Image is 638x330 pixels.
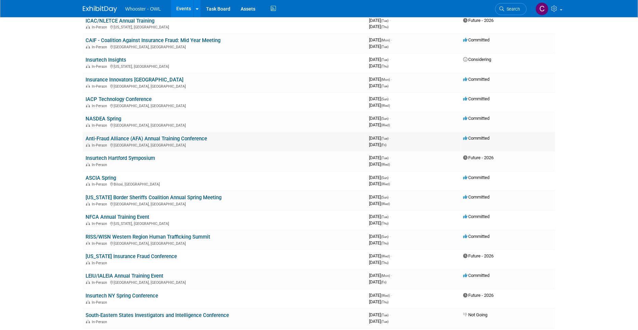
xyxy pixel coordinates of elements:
[125,6,161,12] span: Whooster - OWL
[83,6,117,13] img: ExhibitDay
[86,143,90,147] img: In-Person Event
[86,312,229,318] a: South-Eastern States Investigators and Intelligence Conference
[86,84,90,88] img: In-Person Event
[463,273,490,278] span: Committed
[369,175,391,180] span: [DATE]
[86,155,155,161] a: Insurtech Hartford Symposium
[369,63,388,68] span: [DATE]
[86,25,90,28] img: In-Person Event
[86,261,90,264] img: In-Person Event
[505,7,520,12] span: Search
[369,194,391,200] span: [DATE]
[381,195,388,199] span: (Sun)
[369,201,390,206] span: [DATE]
[381,300,388,304] span: (Thu)
[86,300,90,304] img: In-Person Event
[463,253,494,258] span: Future - 2026
[86,253,177,259] a: [US_STATE] Insurance Fraud Conference
[369,162,390,167] span: [DATE]
[92,45,109,49] span: In-Person
[463,214,490,219] span: Committed
[369,319,388,324] span: [DATE]
[381,45,388,49] span: (Tue)
[536,2,549,15] img: Clare Louise Southcombe
[381,19,388,23] span: (Tue)
[369,260,388,265] span: [DATE]
[369,234,391,239] span: [DATE]
[381,156,388,160] span: (Tue)
[92,163,109,167] span: In-Person
[391,273,392,278] span: -
[92,202,109,206] span: In-Person
[92,221,109,226] span: In-Person
[381,313,388,317] span: (Tue)
[86,220,363,226] div: [US_STATE], [GEOGRAPHIC_DATA]
[381,235,388,239] span: (Sun)
[86,280,90,284] img: In-Person Event
[86,104,90,107] img: In-Person Event
[381,104,390,107] span: (Wed)
[86,64,90,68] img: In-Person Event
[86,182,90,186] img: In-Person Event
[86,175,116,181] a: ASCIA Spring
[92,182,109,187] span: In-Person
[463,234,490,239] span: Committed
[86,142,363,148] div: [GEOGRAPHIC_DATA], [GEOGRAPHIC_DATA]
[369,181,390,186] span: [DATE]
[390,136,391,141] span: -
[381,123,390,127] span: (Wed)
[86,201,363,206] div: [GEOGRAPHIC_DATA], [GEOGRAPHIC_DATA]
[92,123,109,128] span: In-Person
[86,181,363,187] div: Biloxi, [GEOGRAPHIC_DATA]
[463,194,490,200] span: Committed
[390,116,391,121] span: -
[369,279,386,284] span: [DATE]
[86,240,363,246] div: [GEOGRAPHIC_DATA], [GEOGRAPHIC_DATA]
[369,136,391,141] span: [DATE]
[92,64,109,69] span: In-Person
[463,116,490,121] span: Committed
[381,97,388,101] span: (Sun)
[463,293,494,298] span: Future - 2026
[369,77,392,82] span: [DATE]
[86,293,158,299] a: Insurtech NY Spring Conference
[495,3,527,15] a: Search
[390,194,391,200] span: -
[86,83,363,89] div: [GEOGRAPHIC_DATA], [GEOGRAPHIC_DATA]
[390,57,391,62] span: -
[390,214,391,219] span: -
[92,241,109,246] span: In-Person
[92,280,109,285] span: In-Person
[381,25,388,29] span: (Thu)
[86,194,221,201] a: [US_STATE] Border Sheriffs Coalition Annual Spring Meeting
[381,58,388,62] span: (Tue)
[86,234,210,240] a: RISS/WISN Western Region Human Trafficking Summit
[369,142,386,147] span: [DATE]
[463,96,490,101] span: Committed
[381,64,388,68] span: (Thu)
[381,215,388,219] span: (Tue)
[369,155,391,160] span: [DATE]
[381,163,390,166] span: (Wed)
[86,18,154,24] a: ICAC/NLETCE Annual Training
[369,253,392,258] span: [DATE]
[463,312,488,317] span: Not Going
[391,253,392,258] span: -
[86,57,126,63] a: Insurtech Insights
[391,293,392,298] span: -
[381,274,390,278] span: (Mon)
[369,220,388,226] span: [DATE]
[390,312,391,317] span: -
[381,261,388,265] span: (Thu)
[369,293,392,298] span: [DATE]
[369,24,388,29] span: [DATE]
[369,57,391,62] span: [DATE]
[86,63,363,69] div: [US_STATE], [GEOGRAPHIC_DATA]
[463,18,494,23] span: Future - 2026
[86,45,90,48] img: In-Person Event
[369,240,388,245] span: [DATE]
[390,96,391,101] span: -
[369,103,390,108] span: [DATE]
[463,155,494,160] span: Future - 2026
[86,241,90,245] img: In-Person Event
